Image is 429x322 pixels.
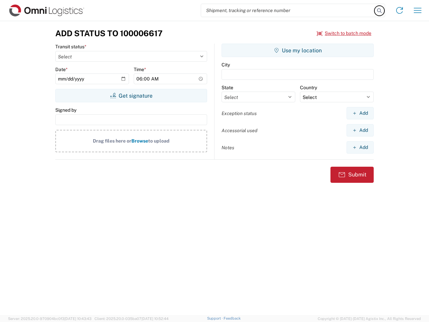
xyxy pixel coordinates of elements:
[347,141,374,154] button: Add
[222,62,230,68] label: City
[8,317,91,321] span: Server: 2025.20.0-970904bc0f3
[347,107,374,119] button: Add
[134,66,146,72] label: Time
[148,138,170,144] span: to upload
[330,167,374,183] button: Submit
[318,316,421,322] span: Copyright © [DATE]-[DATE] Agistix Inc., All Rights Reserved
[93,138,131,144] span: Drag files here or
[95,317,169,321] span: Client: 2025.20.0-035ba07
[55,44,86,50] label: Transit status
[55,89,207,102] button: Get signature
[224,316,241,320] a: Feedback
[201,4,375,17] input: Shipment, tracking or reference number
[222,145,234,151] label: Notes
[55,29,163,38] h3: Add Status to 100006617
[222,110,257,116] label: Exception status
[347,124,374,137] button: Add
[317,28,371,39] button: Switch to batch mode
[141,317,169,321] span: [DATE] 10:52:44
[55,66,68,72] label: Date
[207,316,224,320] a: Support
[64,317,91,321] span: [DATE] 10:43:43
[222,85,233,91] label: State
[222,127,257,133] label: Accessorial used
[55,107,76,113] label: Signed by
[222,44,374,57] button: Use my location
[131,138,148,144] span: Browse
[300,85,317,91] label: Country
